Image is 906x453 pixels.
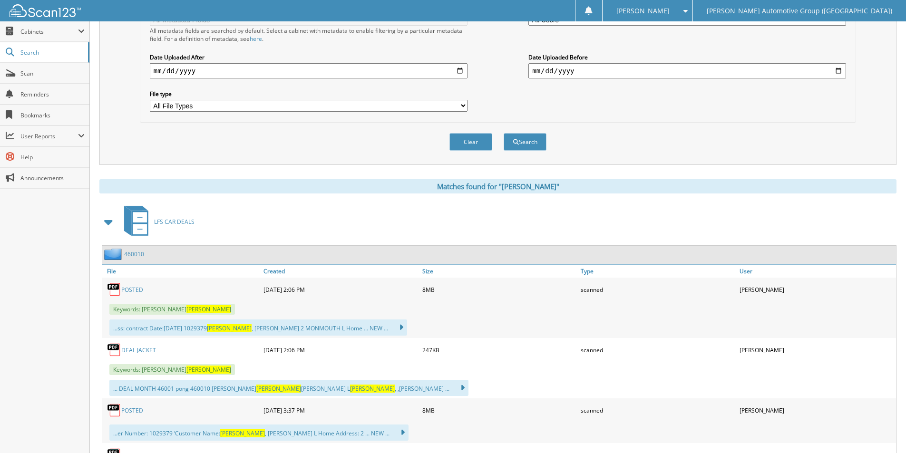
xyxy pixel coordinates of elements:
[858,407,906,453] iframe: Chat Widget
[107,403,121,417] img: PDF.png
[250,35,262,43] a: here
[504,133,546,151] button: Search
[150,27,468,43] div: All metadata fields are searched by default. Select a cabinet with metadata to enable filtering b...
[121,346,156,354] a: DEAL JACKET
[109,364,235,375] span: Keywords: [PERSON_NAME]
[256,385,301,393] span: [PERSON_NAME]
[20,28,78,36] span: Cabinets
[150,90,468,98] label: File type
[220,429,265,437] span: [PERSON_NAME]
[20,48,83,57] span: Search
[154,218,195,226] span: LFS CAR DEALS
[578,265,737,278] a: Type
[20,111,85,119] span: Bookmarks
[99,179,896,193] div: Matches found for "[PERSON_NAME]"
[109,319,407,336] div: ...ss: contract Date:[DATE] 1029379 , [PERSON_NAME] 2 MONMOUTH L Home ... NEW ...
[420,340,579,359] div: 247KB
[20,132,78,140] span: User Reports
[102,265,261,278] a: File
[20,69,85,77] span: Scan
[578,401,737,420] div: scanned
[109,424,409,441] div: ...er Number: 1029379 ‘Customer Name: , [PERSON_NAME] L Home Address: 2 ... NEW ...
[420,265,579,278] a: Size
[578,280,737,299] div: scanned
[578,340,737,359] div: scanned
[150,63,468,78] input: start
[186,366,231,374] span: [PERSON_NAME]
[124,250,144,258] a: 460010
[207,324,252,332] span: [PERSON_NAME]
[737,280,896,299] div: [PERSON_NAME]
[20,90,85,98] span: Reminders
[109,304,235,315] span: Keywords: [PERSON_NAME]
[420,401,579,420] div: 8MB
[261,340,420,359] div: [DATE] 2:06 PM
[737,265,896,278] a: User
[107,282,121,297] img: PDF.png
[261,280,420,299] div: [DATE] 2:06 PM
[121,286,143,294] a: POSTED
[528,63,846,78] input: end
[10,4,81,17] img: scan123-logo-white.svg
[118,203,195,241] a: LFS CAR DEALS
[107,343,121,357] img: PDF.png
[737,340,896,359] div: [PERSON_NAME]
[121,406,143,414] a: POSTED
[737,401,896,420] div: [PERSON_NAME]
[350,385,395,393] span: [PERSON_NAME]
[616,8,670,14] span: [PERSON_NAME]
[449,133,492,151] button: Clear
[150,53,468,61] label: Date Uploaded After
[20,174,85,182] span: Announcements
[186,305,231,313] span: [PERSON_NAME]
[707,8,892,14] span: [PERSON_NAME] Automotive Group ([GEOGRAPHIC_DATA])
[104,248,124,260] img: folder2.png
[109,380,468,396] div: ... DEAL MONTH 46001 pong 460010 [PERSON_NAME] [PERSON_NAME] L , ,[PERSON_NAME] ...
[420,280,579,299] div: 8MB
[261,265,420,278] a: Created
[261,401,420,420] div: [DATE] 3:37 PM
[20,153,85,161] span: Help
[528,53,846,61] label: Date Uploaded Before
